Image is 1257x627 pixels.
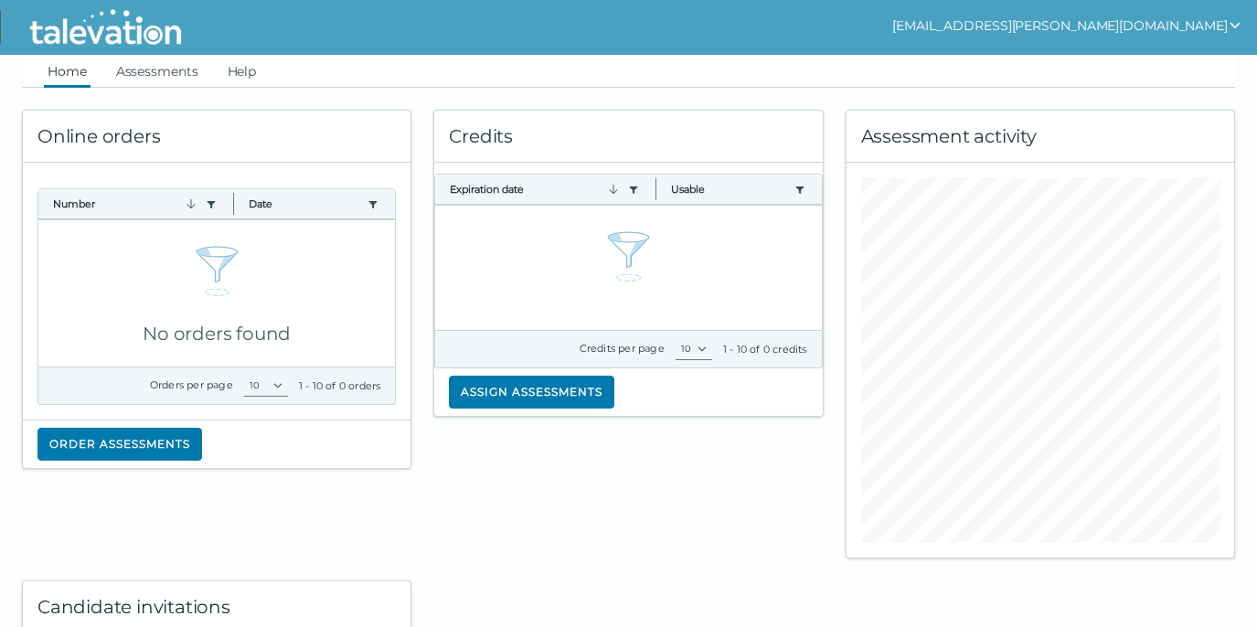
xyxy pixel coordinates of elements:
[53,197,198,211] button: Number
[580,342,665,355] label: Credits per page
[650,169,662,208] button: Column resize handle
[37,428,202,461] button: Order assessments
[299,378,381,393] div: 1 - 10 of 0 orders
[434,111,822,163] div: Credits
[23,111,410,163] div: Online orders
[112,55,202,88] a: Assessments
[150,378,233,391] label: Orders per page
[723,342,807,356] div: 1 - 10 of 0 credits
[224,55,261,88] a: Help
[671,182,787,197] button: Usable
[449,376,614,409] button: Assign assessments
[44,55,91,88] a: Home
[450,182,621,197] button: Expiration date
[249,197,361,211] button: Date
[228,184,240,223] button: Column resize handle
[892,15,1242,37] button: show user actions
[143,323,291,345] span: No orders found
[22,5,189,50] img: Talevation_Logo_Transparent_white.png
[847,111,1234,163] div: Assessment activity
